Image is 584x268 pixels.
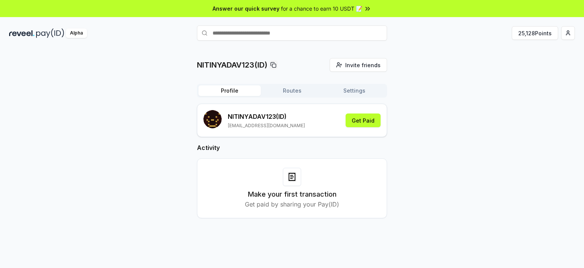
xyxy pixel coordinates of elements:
p: [EMAIL_ADDRESS][DOMAIN_NAME] [228,123,305,129]
span: Answer our quick survey [213,5,279,13]
button: Routes [261,85,323,96]
button: Get Paid [346,114,381,127]
div: Alpha [66,28,87,38]
h2: Activity [197,143,387,152]
button: Invite friends [330,58,387,72]
span: for a chance to earn 10 USDT 📝 [281,5,362,13]
span: Invite friends [345,61,381,69]
p: Get paid by sharing your Pay(ID) [245,200,339,209]
img: pay_id [36,28,64,38]
p: NITINYADAV123 (ID) [228,112,305,121]
button: Settings [323,85,386,96]
p: NITINYADAV123(ID) [197,60,267,70]
button: 25,128Points [512,26,558,40]
button: Profile [198,85,261,96]
h3: Make your first transaction [248,189,336,200]
img: reveel_dark [9,28,35,38]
